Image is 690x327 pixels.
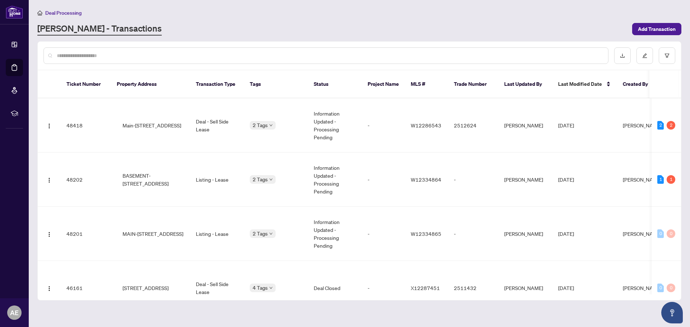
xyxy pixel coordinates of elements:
[638,23,676,35] span: Add Transaction
[657,284,664,292] div: 0
[308,70,362,98] th: Status
[362,207,405,261] td: -
[61,70,111,98] th: Ticket Number
[411,122,441,129] span: W12286543
[253,229,268,238] span: 2 Tags
[190,98,244,153] td: Deal - Sell Side Lease
[623,176,662,183] span: [PERSON_NAME]
[190,207,244,261] td: Listing - Lease
[10,308,19,318] span: AE
[269,286,273,290] span: down
[498,261,552,315] td: [PERSON_NAME]
[623,230,662,237] span: [PERSON_NAME]
[411,176,441,183] span: W12334864
[123,172,184,187] span: BASEMENT-[STREET_ADDRESS]
[43,228,55,239] button: Logo
[46,123,52,129] img: Logo
[411,285,440,291] span: X12287451
[45,10,82,16] span: Deal Processing
[123,121,181,129] span: Main-[STREET_ADDRESS]
[43,282,55,294] button: Logo
[123,284,169,292] span: [STREET_ADDRESS]
[623,122,662,129] span: [PERSON_NAME]
[37,10,42,15] span: home
[253,175,268,183] span: 2 Tags
[632,23,681,35] button: Add Transaction
[623,285,662,291] span: [PERSON_NAME]
[558,176,574,183] span: [DATE]
[667,121,675,130] div: 2
[657,229,664,238] div: 0
[667,284,675,292] div: 0
[667,229,675,238] div: 0
[657,175,664,184] div: 1
[123,230,183,238] span: MAIN-[STREET_ADDRESS]
[190,153,244,207] td: Listing - Lease
[498,207,552,261] td: [PERSON_NAME]
[558,80,602,88] span: Last Modified Date
[659,47,675,64] button: filter
[558,230,574,237] span: [DATE]
[308,207,362,261] td: Information Updated - Processing Pending
[642,53,647,58] span: edit
[269,232,273,235] span: down
[657,121,664,130] div: 2
[448,261,498,315] td: 2511432
[448,153,498,207] td: -
[6,5,23,19] img: logo
[43,174,55,185] button: Logo
[269,123,273,127] span: down
[362,153,405,207] td: -
[620,53,625,58] span: download
[308,261,362,315] td: Deal Closed
[37,23,162,36] a: [PERSON_NAME] - Transactions
[362,261,405,315] td: -
[552,70,617,98] th: Last Modified Date
[661,302,683,323] button: Open asap
[558,122,574,129] span: [DATE]
[664,53,670,58] span: filter
[308,153,362,207] td: Information Updated - Processing Pending
[46,286,52,291] img: Logo
[448,207,498,261] td: -
[269,178,273,181] span: down
[43,120,55,131] button: Logo
[558,285,574,291] span: [DATE]
[667,175,675,184] div: 1
[405,70,448,98] th: MLS #
[253,121,268,129] span: 2 Tags
[61,261,111,315] td: 46161
[498,70,552,98] th: Last Updated By
[448,70,498,98] th: Trade Number
[362,98,405,153] td: -
[244,70,308,98] th: Tags
[46,177,52,183] img: Logo
[61,207,111,261] td: 48201
[308,98,362,153] td: Information Updated - Processing Pending
[636,47,653,64] button: edit
[498,98,552,153] td: [PERSON_NAME]
[617,70,660,98] th: Created By
[61,153,111,207] td: 48202
[111,70,190,98] th: Property Address
[253,284,268,292] span: 4 Tags
[614,47,631,64] button: download
[190,70,244,98] th: Transaction Type
[190,261,244,315] td: Deal - Sell Side Lease
[46,232,52,237] img: Logo
[61,98,111,153] td: 48418
[448,98,498,153] td: 2512624
[498,153,552,207] td: [PERSON_NAME]
[411,230,441,237] span: W12334865
[362,70,405,98] th: Project Name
